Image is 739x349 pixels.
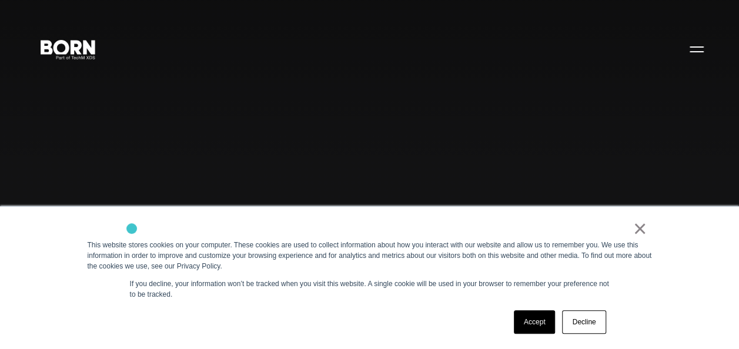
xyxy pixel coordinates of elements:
[130,278,610,300] p: If you decline, your information won’t be tracked when you visit this website. A single cookie wi...
[633,223,647,234] a: ×
[514,310,556,334] a: Accept
[562,310,606,334] a: Decline
[683,36,711,61] button: Open
[88,240,652,271] div: This website stores cookies on your computer. These cookies are used to collect information about...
